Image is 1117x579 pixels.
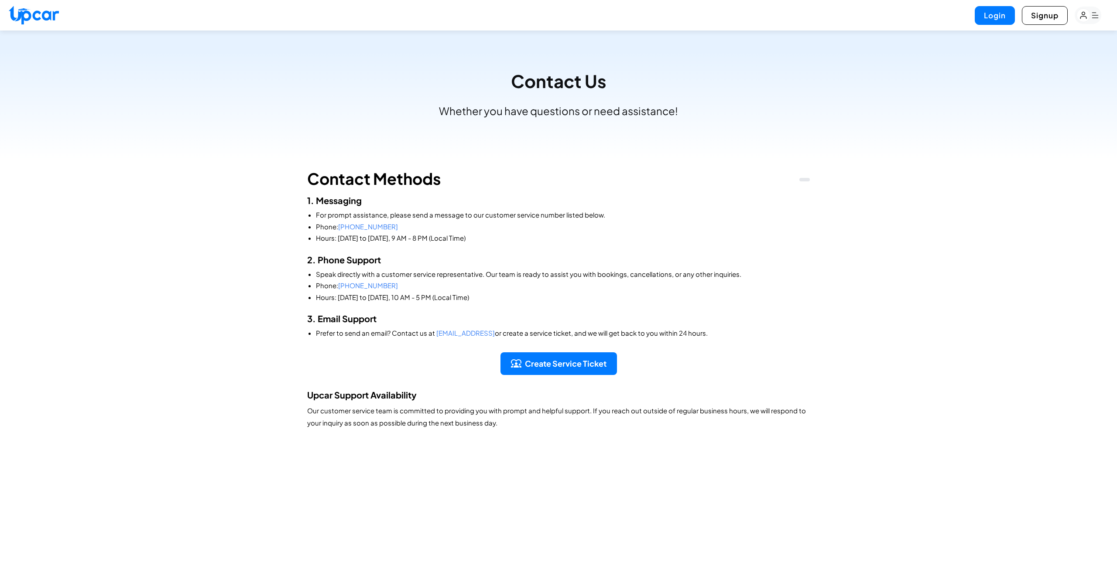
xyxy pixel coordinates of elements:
img: Upcar Logo [9,6,59,24]
h2: 3. Email Support [307,313,810,325]
span: [PHONE_NUMBER] [338,222,398,231]
span: [EMAIL_ADDRESS] [436,329,495,337]
li: Phone: [316,222,810,232]
h2: 1. Messaging [307,194,810,207]
p: Our customer service team is committed to providing you with prompt and helpful support. If you r... [307,405,810,429]
button: Create Service Ticket [500,352,617,375]
h1: Contact Methods [307,170,441,187]
li: For prompt assistance, please send a message to our customer service number listed below. [316,210,810,220]
h2: 2. Phone Support [307,254,810,266]
li: Phone: [316,281,810,291]
span: [PHONE_NUMBER] [338,281,398,289]
li: Speak directly with a customer service representative. Our team is ready to assist you with booki... [316,269,810,279]
h3: Contact Us [10,72,1107,90]
li: Prefer to send an email? Contact us at or create a service ticket, and we will get back to you wi... [316,328,810,338]
h2: Upcar Support Availability [307,389,810,401]
p: Whether you have questions or need assistance! [439,104,678,118]
button: Signup [1022,6,1068,25]
li: Hours: [DATE] to [DATE], 10 AM - 5 PM (Local Time) [316,293,810,303]
button: Login [975,6,1015,25]
li: Hours: [DATE] to [DATE], 9 AM - 8 PM (Local Time) [316,233,810,243]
